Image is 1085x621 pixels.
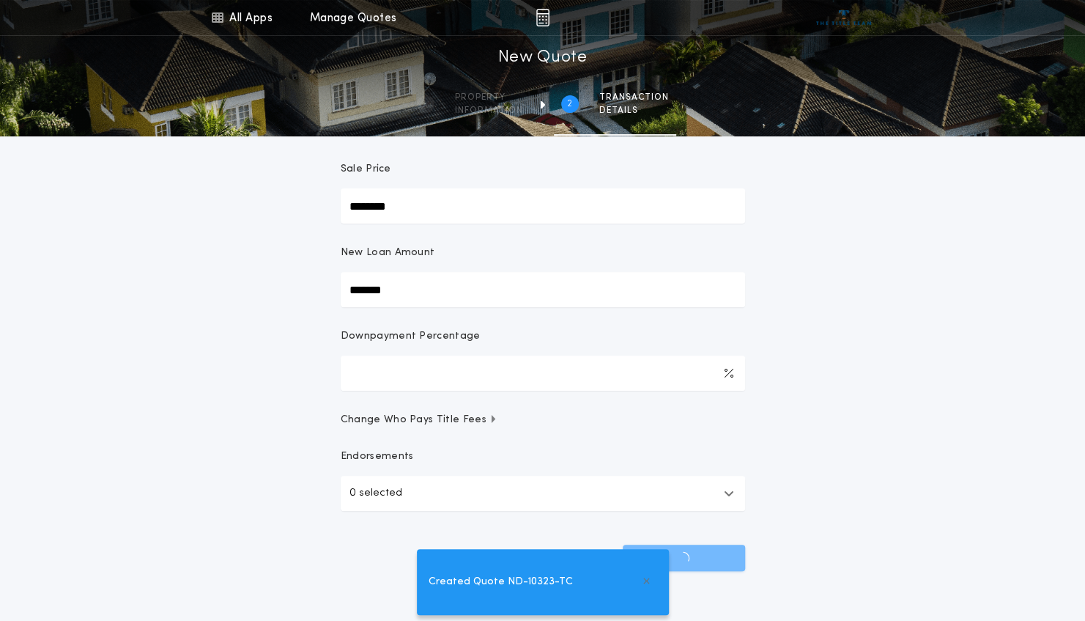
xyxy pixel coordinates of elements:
span: Transaction [599,92,669,103]
p: Endorsements [341,449,745,464]
h2: 2 [567,98,572,110]
span: Property [455,92,523,103]
button: Change Who Pays Title Fees [341,413,745,427]
p: Sale Price [341,162,391,177]
h1: New Quote [497,46,587,70]
input: New Loan Amount [341,272,745,307]
button: 0 selected [341,476,745,511]
img: vs-icon [816,10,871,25]
span: information [455,105,523,117]
p: Downpayment Percentage [341,329,481,344]
span: Created Quote ND-10323-TC [429,574,573,590]
input: Sale Price [341,188,745,224]
p: New Loan Amount [341,246,435,260]
p: 0 selected [349,485,402,502]
input: Downpayment Percentage [341,356,745,391]
img: img [536,9,549,26]
span: details [599,105,669,117]
span: Change Who Pays Title Fees [341,413,498,427]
